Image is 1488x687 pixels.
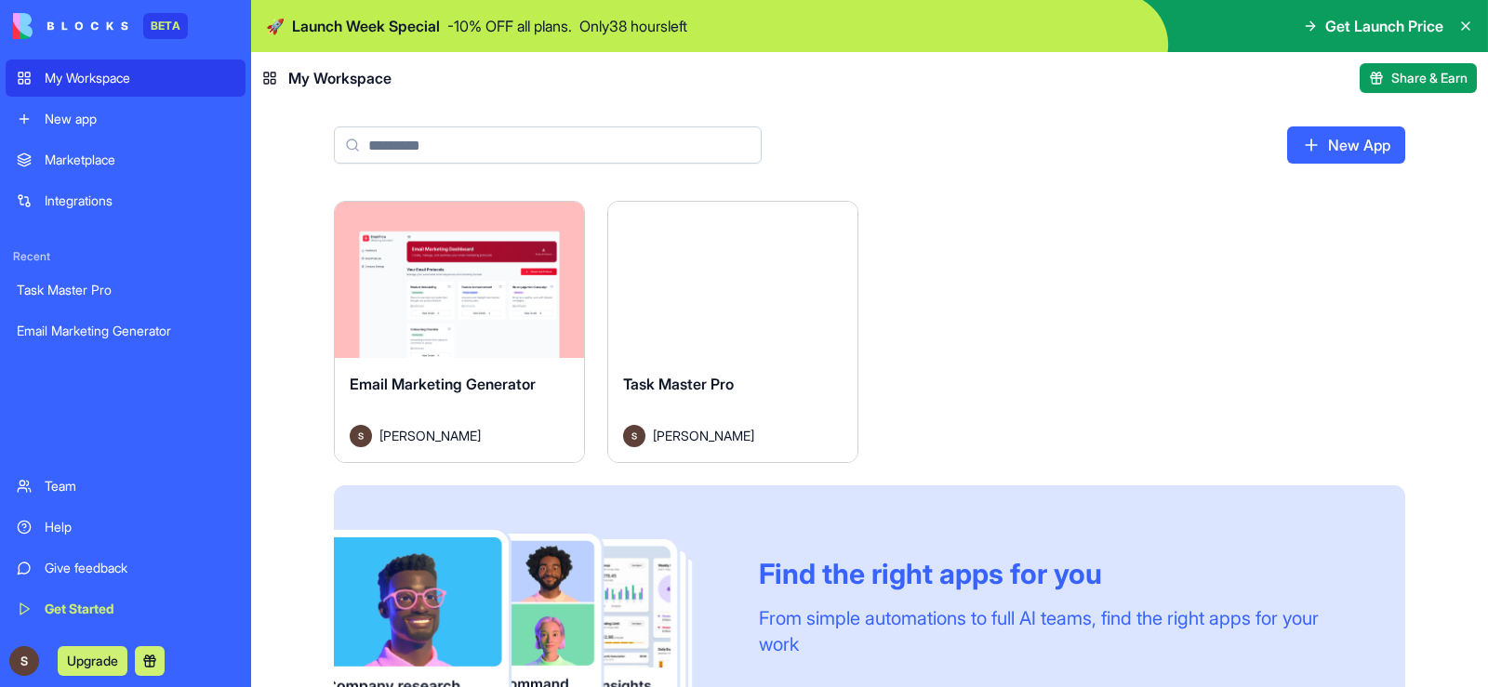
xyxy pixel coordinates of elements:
img: Avatar [623,425,645,447]
button: Upgrade [58,646,127,676]
div: Get Started [45,600,234,618]
div: From simple automations to full AI teams, find the right apps for your work [759,605,1361,657]
div: BETA [143,13,188,39]
span: Share & Earn [1391,69,1468,87]
p: - 10 % OFF all plans. [447,15,572,37]
a: Get Started [6,590,246,628]
a: My Workspace [6,59,246,97]
a: Task Master ProAvatar[PERSON_NAME] [607,201,858,463]
div: Help [45,518,234,536]
a: Task Master Pro [6,271,246,309]
div: Email Marketing Generator [17,322,234,340]
a: Email Marketing Generator [6,312,246,350]
div: New app [45,110,234,128]
a: BETA [13,13,188,39]
span: Task Master Pro [623,375,734,393]
span: [PERSON_NAME] [653,426,754,445]
span: [PERSON_NAME] [379,426,481,445]
span: 🚀 [266,15,285,37]
span: Launch Week Special [292,15,440,37]
a: New app [6,100,246,138]
img: logo [13,13,128,39]
div: My Workspace [45,69,234,87]
div: Task Master Pro [17,281,234,299]
a: Integrations [6,182,246,219]
div: Team [45,477,234,495]
img: ACg8ocIIf0C8N3JobtjIfZ3-g6VJXR10Ybza3jmtzK3cgPnpZdM0QQ=s96-c [9,646,39,676]
div: Integrations [45,192,234,210]
div: Marketplace [45,151,234,169]
a: Email Marketing GeneratorAvatar[PERSON_NAME] [334,201,585,463]
div: Give feedback [45,559,234,577]
a: Team [6,468,246,505]
p: Only 38 hours left [579,15,687,37]
a: Upgrade [58,651,127,669]
div: Find the right apps for you [759,557,1361,590]
a: New App [1287,126,1405,164]
a: Give feedback [6,549,246,587]
button: Share & Earn [1360,63,1477,93]
span: My Workspace [288,67,392,89]
a: Marketplace [6,141,246,178]
span: Recent [6,249,246,264]
a: Help [6,509,246,546]
span: Get Launch Price [1325,15,1443,37]
img: Avatar [350,425,372,447]
span: Email Marketing Generator [350,375,536,393]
